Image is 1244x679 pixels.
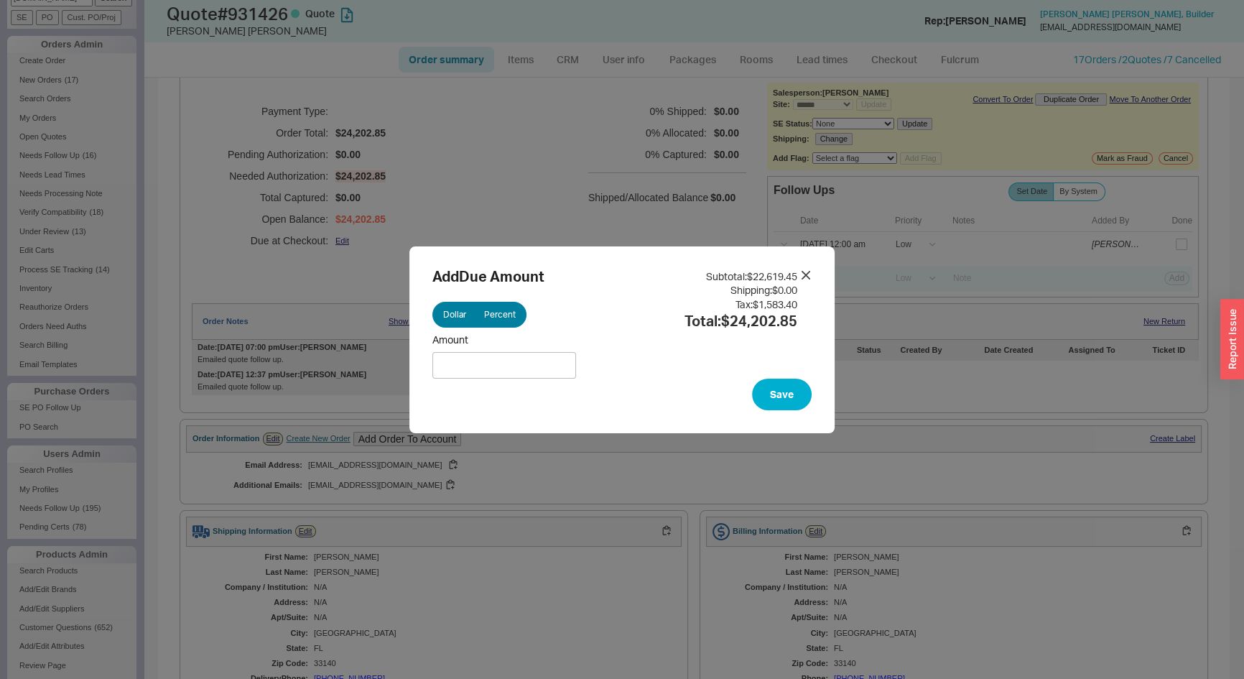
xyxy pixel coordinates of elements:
span: Amount [432,333,576,346]
span: Percent [484,309,516,320]
div: Tax: $1,583.40 [684,297,797,312]
input: Amount [432,352,576,379]
div: Shipping: $0.00 [684,283,797,297]
div: Total: $24,202.85 [684,311,797,331]
h2: Add Due Amount [432,269,576,284]
button: Save [752,379,812,410]
span: Dollar [443,309,466,320]
span: Save [770,386,794,403]
div: Subtotal: $22,619.45 [684,269,797,284]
